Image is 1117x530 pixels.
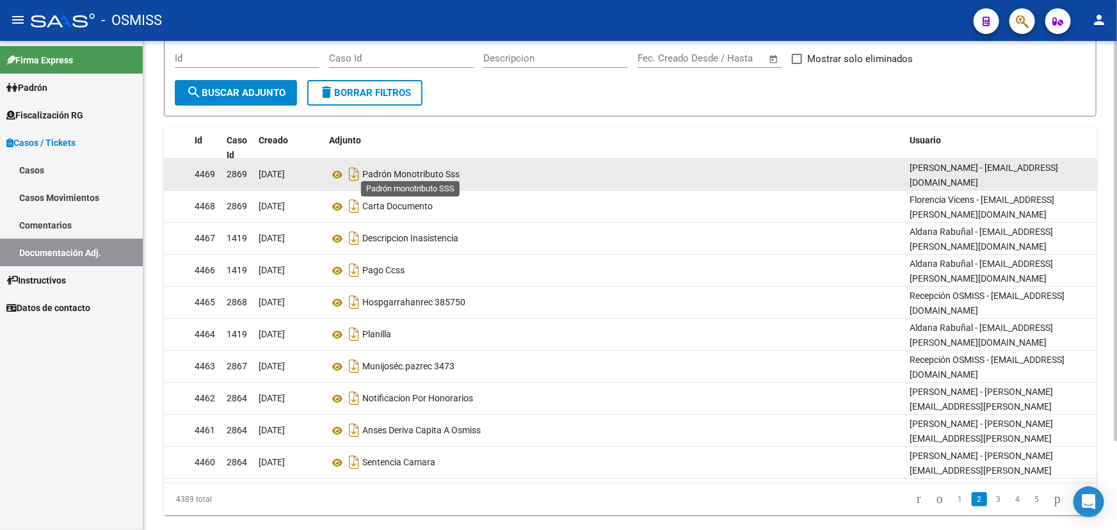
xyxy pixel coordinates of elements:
span: Recepción OSMISS - [EMAIL_ADDRESS][DOMAIN_NAME] [910,291,1065,316]
span: [DATE] [259,457,285,467]
i: Descargar documento [346,164,362,184]
span: [DATE] [259,425,285,435]
span: Firma Express [6,53,73,67]
span: [DATE] [259,201,285,211]
li: page 4 [1008,488,1027,510]
datatable-header-cell: Usuario [904,127,1097,169]
span: Borrar Filtros [319,87,411,99]
span: Munijoséc.pazrec 3473 [362,362,454,372]
i: Descargar documento [346,228,362,248]
a: 1 [952,492,968,506]
span: [PERSON_NAME] - [EMAIL_ADDRESS][DOMAIN_NAME] [910,163,1058,188]
span: Sentencia Camara [362,458,435,468]
span: [DATE] [259,329,285,339]
li: page 3 [989,488,1008,510]
span: 4468 [195,201,215,211]
span: Aldana Rabuñal - [EMAIL_ADDRESS][PERSON_NAME][DOMAIN_NAME] [910,227,1053,252]
span: Creado [259,135,288,145]
li: page 2 [970,488,989,510]
span: Anses Deriva Capita A Osmiss [362,426,481,436]
span: 2868 [227,297,247,307]
span: 1419 [227,329,247,339]
li: page 1 [951,488,970,510]
span: 2864 [227,425,247,435]
a: go to first page [911,492,927,506]
input: End date [691,52,753,64]
span: 2869 [227,169,247,179]
button: Open calendar [767,52,782,67]
span: Hospgarrahanrec 385750 [362,298,465,308]
datatable-header-cell: Adjunto [324,127,904,169]
span: [DATE] [259,361,285,371]
a: 3 [991,492,1006,506]
a: go to previous page [931,492,949,506]
input: Start date [638,52,679,64]
span: Notificacion Por Honorarios [362,394,473,404]
span: Instructivos [6,273,66,287]
span: Aldana Rabuñal - [EMAIL_ADDRESS][PERSON_NAME][DOMAIN_NAME] [910,323,1053,348]
span: Usuario [910,135,941,145]
span: Adjunto [329,135,361,145]
span: [DATE] [259,265,285,275]
span: 4467 [195,233,215,243]
span: [PERSON_NAME] - [PERSON_NAME][EMAIL_ADDRESS][PERSON_NAME][DOMAIN_NAME] [910,387,1053,426]
span: [PERSON_NAME] - [PERSON_NAME][EMAIL_ADDRESS][PERSON_NAME][DOMAIN_NAME] [910,451,1053,490]
datatable-header-cell: Caso Id [221,127,253,169]
button: Borrar Filtros [307,80,422,106]
i: Descargar documento [346,324,362,344]
span: [DATE] [259,393,285,403]
span: 4469 [195,169,215,179]
span: 4460 [195,457,215,467]
span: Padrón Monotributo Sss [362,170,460,180]
span: Pago Ccss [362,266,405,276]
span: Aldana Rabuñal - [EMAIL_ADDRESS][PERSON_NAME][DOMAIN_NAME] [910,259,1053,284]
mat-icon: delete [319,84,334,100]
span: - OSMISS [101,6,162,35]
span: Casos / Tickets [6,136,76,150]
i: Descargar documento [346,292,362,312]
span: Carta Documento [362,202,433,212]
a: go to last page [1070,492,1088,506]
a: 2 [972,492,987,506]
span: Padrón [6,81,47,95]
span: 2869 [227,201,247,211]
span: [DATE] [259,297,285,307]
span: 2864 [227,393,247,403]
mat-icon: person [1091,12,1107,28]
span: Recepción OSMISS - [EMAIL_ADDRESS][DOMAIN_NAME] [910,355,1065,380]
span: 4461 [195,425,215,435]
datatable-header-cell: Creado [253,127,324,169]
i: Descargar documento [346,356,362,376]
div: 4389 total [164,483,348,515]
span: 2867 [227,361,247,371]
i: Descargar documento [346,260,362,280]
a: 4 [1010,492,1025,506]
span: 4464 [195,329,215,339]
span: Fiscalización RG [6,108,83,122]
a: 5 [1029,492,1045,506]
span: 1419 [227,265,247,275]
i: Descargar documento [346,420,362,440]
span: Mostrar solo eliminados [807,51,913,67]
span: 2864 [227,457,247,467]
mat-icon: search [186,84,202,100]
span: [DATE] [259,233,285,243]
span: 4465 [195,297,215,307]
mat-icon: menu [10,12,26,28]
span: Caso Id [227,135,247,160]
li: page 5 [1027,488,1047,510]
i: Descargar documento [346,196,362,216]
span: Planilla [362,330,391,340]
span: Buscar Adjunto [186,87,285,99]
i: Descargar documento [346,452,362,472]
span: [PERSON_NAME] - [PERSON_NAME][EMAIL_ADDRESS][PERSON_NAME][DOMAIN_NAME] [910,419,1053,458]
span: 4466 [195,265,215,275]
datatable-header-cell: Id [189,127,221,169]
span: Datos de contacto [6,301,90,315]
span: Florencia Vicens - [EMAIL_ADDRESS][PERSON_NAME][DOMAIN_NAME] [910,195,1054,220]
button: Buscar Adjunto [175,80,297,106]
span: 1419 [227,233,247,243]
span: Descripcion Inasistencia [362,234,458,244]
span: 4462 [195,393,215,403]
span: 4463 [195,361,215,371]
